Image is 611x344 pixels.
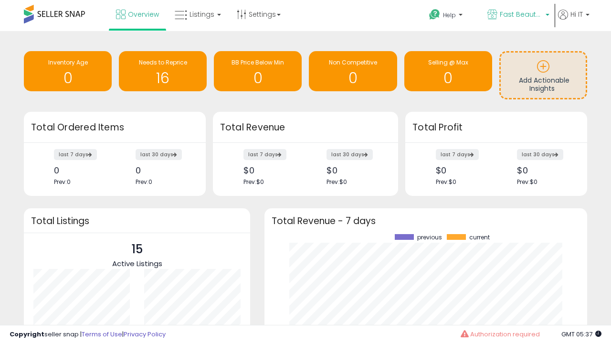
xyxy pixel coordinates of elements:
span: Selling @ Max [428,58,468,66]
span: Help [443,11,456,19]
span: Active Listings [112,258,162,269]
span: Non Competitive [329,58,377,66]
span: Prev: $0 [243,178,264,186]
label: last 7 days [54,149,97,160]
span: Prev: $0 [517,178,537,186]
span: BB Price Below Min [232,58,284,66]
span: Needs to Reprice [139,58,187,66]
span: current [469,234,490,241]
span: Add Actionable Insights [519,75,569,94]
a: Privacy Policy [124,330,166,339]
a: Non Competitive 0 [309,51,397,91]
span: Listings [190,10,214,19]
p: 15 [112,240,162,258]
label: last 30 days [136,149,182,160]
a: Terms of Use [82,330,122,339]
label: last 30 days [327,149,373,160]
strong: Copyright [10,330,44,339]
span: Hi IT [570,10,583,19]
h3: Total Revenue - 7 days [272,217,580,225]
div: 0 [54,165,107,175]
div: 0 [136,165,189,175]
h3: Total Revenue [220,121,391,134]
h1: 0 [409,70,487,86]
h1: 16 [124,70,202,86]
h1: 0 [29,70,107,86]
div: $0 [243,165,298,175]
span: 2025-08-11 05:37 GMT [561,330,601,339]
span: Prev: 0 [54,178,71,186]
span: Overview [128,10,159,19]
div: $0 [327,165,381,175]
h1: 0 [314,70,392,86]
label: last 7 days [436,149,479,160]
label: last 30 days [517,149,563,160]
span: Inventory Age [48,58,88,66]
span: Prev: 0 [136,178,152,186]
span: Fast Beauty ([GEOGRAPHIC_DATA]) [500,10,543,19]
a: BB Price Below Min 0 [214,51,302,91]
h3: Total Ordered Items [31,121,199,134]
a: Hi IT [558,10,590,31]
a: Selling @ Max 0 [404,51,492,91]
h1: 0 [219,70,297,86]
div: seller snap | | [10,330,166,339]
a: Needs to Reprice 16 [119,51,207,91]
h3: Total Listings [31,217,243,225]
h3: Total Profit [412,121,580,134]
div: $0 [517,165,570,175]
a: Add Actionable Insights [501,53,586,98]
div: $0 [436,165,489,175]
span: Prev: $0 [436,178,456,186]
span: previous [417,234,442,241]
i: Get Help [429,9,441,21]
a: Inventory Age 0 [24,51,112,91]
span: Prev: $0 [327,178,347,186]
a: Help [421,1,479,31]
label: last 7 days [243,149,286,160]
